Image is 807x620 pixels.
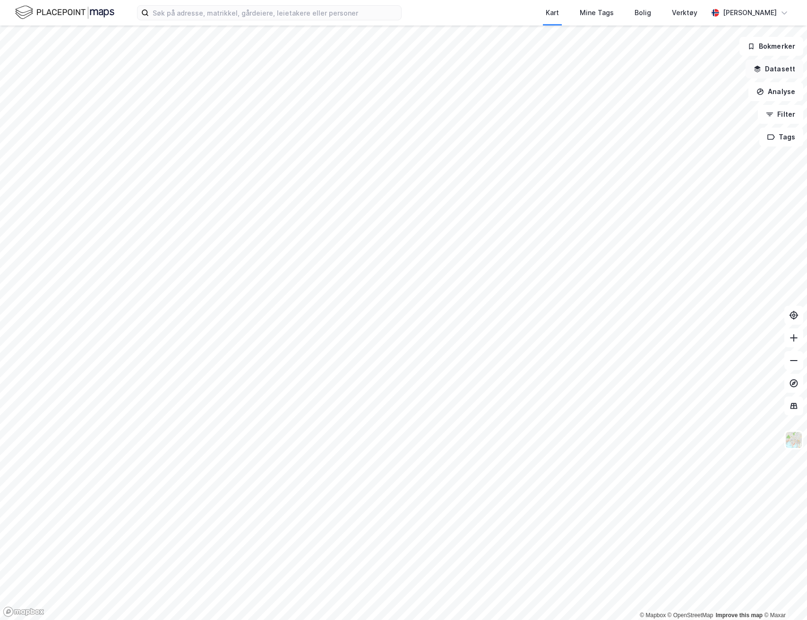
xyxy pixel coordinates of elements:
[716,612,763,619] a: Improve this map
[668,612,713,619] a: OpenStreetMap
[149,6,401,20] input: Søk på adresse, matrikkel, gårdeiere, leietakere eller personer
[635,7,651,18] div: Bolig
[746,60,803,78] button: Datasett
[760,575,807,620] iframe: Chat Widget
[580,7,614,18] div: Mine Tags
[672,7,697,18] div: Verktøy
[723,7,777,18] div: [PERSON_NAME]
[15,4,114,21] img: logo.f888ab2527a4732fd821a326f86c7f29.svg
[546,7,559,18] div: Kart
[3,606,44,617] a: Mapbox homepage
[785,431,803,449] img: Z
[759,128,803,146] button: Tags
[640,612,666,619] a: Mapbox
[748,82,803,101] button: Analyse
[739,37,803,56] button: Bokmerker
[760,575,807,620] div: Kontrollprogram for chat
[758,105,803,124] button: Filter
